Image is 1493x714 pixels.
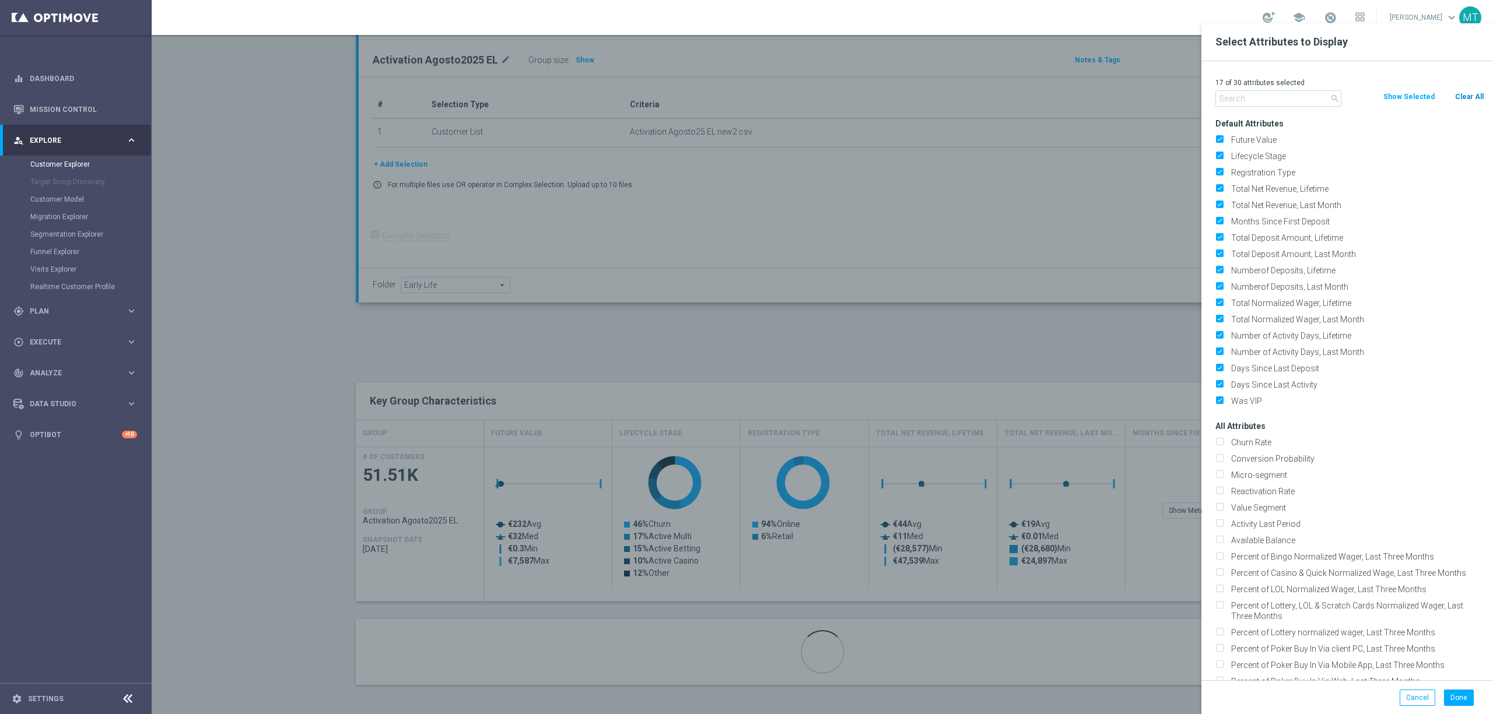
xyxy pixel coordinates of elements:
div: MT [1459,6,1481,29]
div: Plan [13,306,126,316]
i: person_search [13,135,24,146]
div: Migration Explorer [30,208,150,226]
label: Churn Rate [1227,437,1484,448]
label: Total Normalized Wager, Last Month [1227,314,1484,325]
button: gps_fixed Plan keyboard_arrow_right [13,307,138,316]
label: Percent of Lottery normalized wager, Last Three Months [1227,627,1484,638]
label: Was VIP [1227,396,1484,406]
i: lightbulb [13,430,24,440]
a: Mission Control [30,94,137,125]
label: Total Deposit Amount, Last Month [1227,249,1484,259]
label: Micro-segment [1227,470,1484,480]
i: search [1330,94,1340,103]
span: Analyze [30,370,126,377]
a: Dashboard [30,63,137,94]
div: Analyze [13,368,126,378]
div: Explore [13,135,126,146]
label: Percent of Poker Buy In Via Web, Last Three Months [1227,676,1484,687]
div: Funnel Explorer [30,243,150,261]
i: keyboard_arrow_right [126,367,137,378]
div: Optibot [13,419,137,450]
a: Customer Model [30,195,121,204]
label: Percent of Bingo Normalized Wager, Last Three Months [1227,551,1484,562]
button: Mission Control [13,105,138,114]
button: Clear All [1454,90,1485,103]
label: Number of Activity Days, Last Month [1227,347,1484,357]
button: track_changes Analyze keyboard_arrow_right [13,368,138,378]
span: Execute [30,339,126,346]
h2: Select Attributes to Display [1215,35,1479,49]
label: Value Segment [1227,502,1484,513]
button: Show Selected [1382,90,1436,103]
a: Migration Explorer [30,212,121,221]
a: Funnel Explorer [30,247,121,256]
div: Customer Explorer [30,156,150,173]
i: play_circle_outline [13,337,24,347]
label: Percent of Poker Buy In Via Mobile App, Last Three Months [1227,660,1484,670]
label: Number of Activity Days, Lifetime [1227,330,1484,341]
button: lightbulb Optibot +10 [13,430,138,439]
a: Customer Explorer [30,160,121,169]
label: Percent of LOL Normalized Wager, Last Three Months [1227,584,1484,595]
label: Activity Last Period [1227,519,1484,529]
label: Percent of Casino & Quick Normalized Wage, Last Three Months [1227,568,1484,578]
span: keyboard_arrow_down [1445,11,1458,24]
label: Numberof Deposits, Last Month [1227,282,1484,292]
i: settings [12,694,22,704]
label: Total Normalized Wager, Lifetime [1227,298,1484,308]
label: Reactivation Rate [1227,486,1484,497]
button: Cancel [1400,690,1435,706]
i: keyboard_arrow_right [126,398,137,409]
span: school [1292,11,1305,24]
div: Segmentation Explorer [30,226,150,243]
i: gps_fixed [13,306,24,316]
label: Days Since Last Activity [1227,379,1484,390]
div: Execute [13,337,126,347]
div: Customer Model [30,191,150,208]
button: Data Studio keyboard_arrow_right [13,399,138,409]
div: Dashboard [13,63,137,94]
button: person_search Explore keyboard_arrow_right [13,136,138,145]
input: Search [1215,90,1341,107]
label: Months Since First Deposit [1227,216,1484,227]
div: Mission Control [13,94,137,125]
h3: Default Attributes [1215,118,1484,129]
label: Total Deposit Amount, Lifetime [1227,233,1484,243]
label: Future Value [1227,135,1484,145]
i: keyboard_arrow_right [126,336,137,347]
button: equalizer Dashboard [13,74,138,83]
a: [PERSON_NAME]keyboard_arrow_down [1389,9,1459,26]
label: Lifecycle Stage [1227,151,1484,161]
div: Target Group Discovery [30,173,150,191]
a: Segmentation Explorer [30,230,121,239]
p: 17 of 30 attributes selected [1215,78,1484,87]
label: Days Since Last Deposit [1227,363,1484,374]
a: Optibot [30,419,122,450]
span: Plan [30,308,126,315]
span: Data Studio [30,400,126,407]
label: Percent of Lottery, LOL & Scratch Cards Normalized Wager, Last Three Months [1227,600,1484,621]
label: Total Net Revenue, Last Month [1227,200,1484,210]
label: Percent of Poker Buy In Via client PC, Last Three Months [1227,643,1484,654]
div: Visits Explorer [30,261,150,278]
div: Data Studio [13,399,126,409]
a: Visits Explorer [30,265,121,274]
span: Explore [30,137,126,144]
i: keyboard_arrow_right [126,135,137,146]
label: Available Balance [1227,535,1484,546]
button: Done [1444,690,1474,706]
h3: All Attributes [1215,421,1484,431]
label: Conversion Probability [1227,453,1484,464]
a: Settings [28,695,64,702]
button: play_circle_outline Execute keyboard_arrow_right [13,337,138,347]
div: Realtime Customer Profile [30,278,150,296]
i: equalizer [13,73,24,84]
i: track_changes [13,368,24,378]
